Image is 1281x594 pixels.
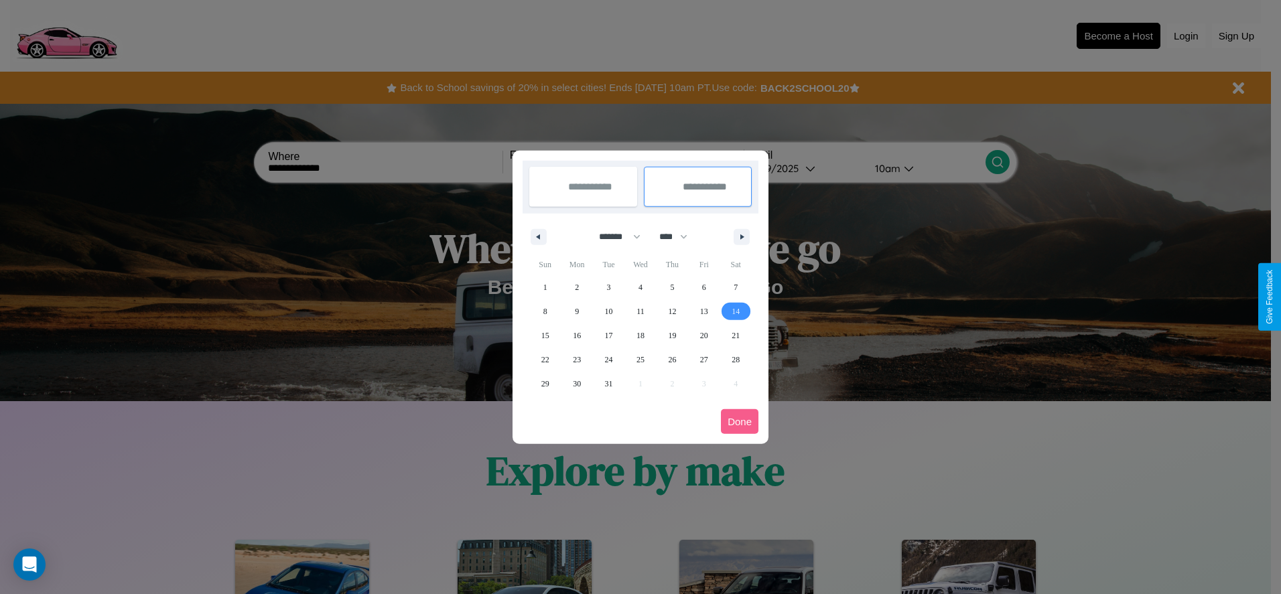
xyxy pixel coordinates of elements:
button: 2 [561,275,592,299]
button: 13 [688,299,720,323]
button: 7 [720,275,752,299]
span: 18 [636,323,645,348]
span: Fri [688,254,720,275]
span: 13 [700,299,708,323]
button: 22 [529,348,561,372]
span: 25 [636,348,645,372]
button: 8 [529,299,561,323]
span: 12 [668,299,676,323]
button: 3 [593,275,624,299]
button: 31 [593,372,624,396]
span: Sun [529,254,561,275]
span: 28 [732,348,740,372]
button: 1 [529,275,561,299]
button: 25 [624,348,656,372]
span: Sat [720,254,752,275]
span: 14 [732,299,740,323]
button: 21 [720,323,752,348]
button: 24 [593,348,624,372]
button: Done [721,409,758,434]
button: 17 [593,323,624,348]
span: 27 [700,348,708,372]
button: 30 [561,372,592,396]
button: 14 [720,299,752,323]
button: 9 [561,299,592,323]
button: 29 [529,372,561,396]
button: 16 [561,323,592,348]
span: Mon [561,254,592,275]
span: 23 [573,348,581,372]
div: Open Intercom Messenger [13,548,46,581]
button: 6 [688,275,720,299]
button: 4 [624,275,656,299]
button: 12 [657,299,688,323]
button: 27 [688,348,720,372]
span: 8 [543,299,547,323]
span: 17 [605,323,613,348]
span: 10 [605,299,613,323]
span: Tue [593,254,624,275]
span: 3 [607,275,611,299]
button: 28 [720,348,752,372]
button: 19 [657,323,688,348]
span: 22 [541,348,549,372]
button: 10 [593,299,624,323]
span: 11 [636,299,645,323]
span: 30 [573,372,581,396]
span: 5 [670,275,674,299]
button: 15 [529,323,561,348]
button: 11 [624,299,656,323]
span: 1 [543,275,547,299]
button: 5 [657,275,688,299]
button: 18 [624,323,656,348]
span: Thu [657,254,688,275]
button: 23 [561,348,592,372]
span: 2 [575,275,579,299]
span: 7 [734,275,738,299]
span: 15 [541,323,549,348]
span: 29 [541,372,549,396]
span: 19 [668,323,676,348]
span: Wed [624,254,656,275]
span: 24 [605,348,613,372]
span: 16 [573,323,581,348]
span: 26 [668,348,676,372]
span: 20 [700,323,708,348]
div: Give Feedback [1265,270,1274,324]
span: 6 [702,275,706,299]
span: 21 [732,323,740,348]
span: 9 [575,299,579,323]
span: 31 [605,372,613,396]
span: 4 [638,275,643,299]
button: 26 [657,348,688,372]
button: 20 [688,323,720,348]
